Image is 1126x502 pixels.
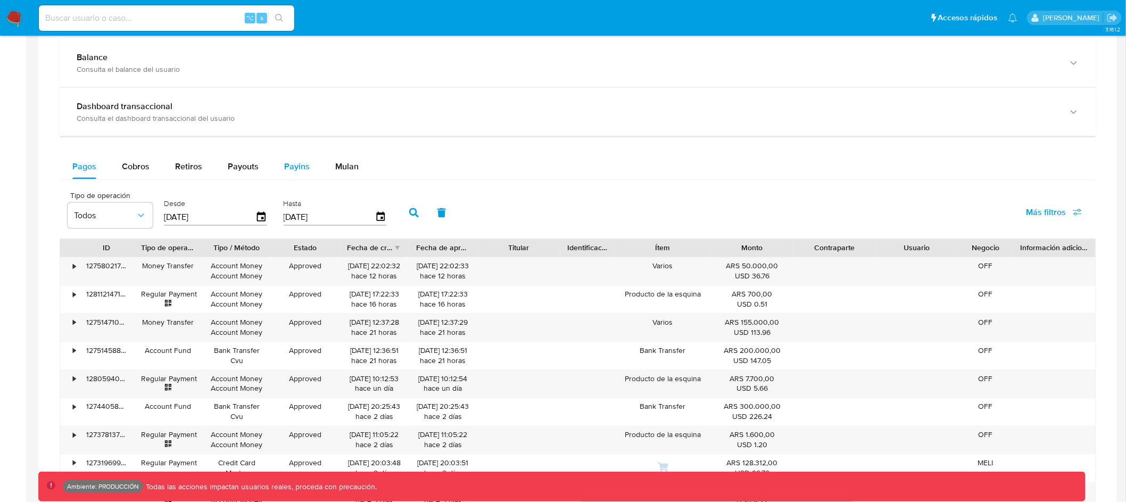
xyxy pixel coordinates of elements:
span: ⌥ [246,13,254,23]
a: Salir [1107,12,1118,23]
input: Buscar usuario o caso... [39,11,294,25]
p: diego.assum@mercadolibre.com [1043,13,1103,23]
span: 3.161.2 [1105,25,1121,34]
span: Accesos rápidos [938,12,998,23]
span: s [260,13,263,23]
p: Ambiente: PRODUCCIÓN [67,484,139,489]
p: Todas las acciones impactan usuarios reales, proceda con precaución. [143,482,377,492]
a: Notificaciones [1008,13,1017,22]
button: search-icon [268,11,290,26]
